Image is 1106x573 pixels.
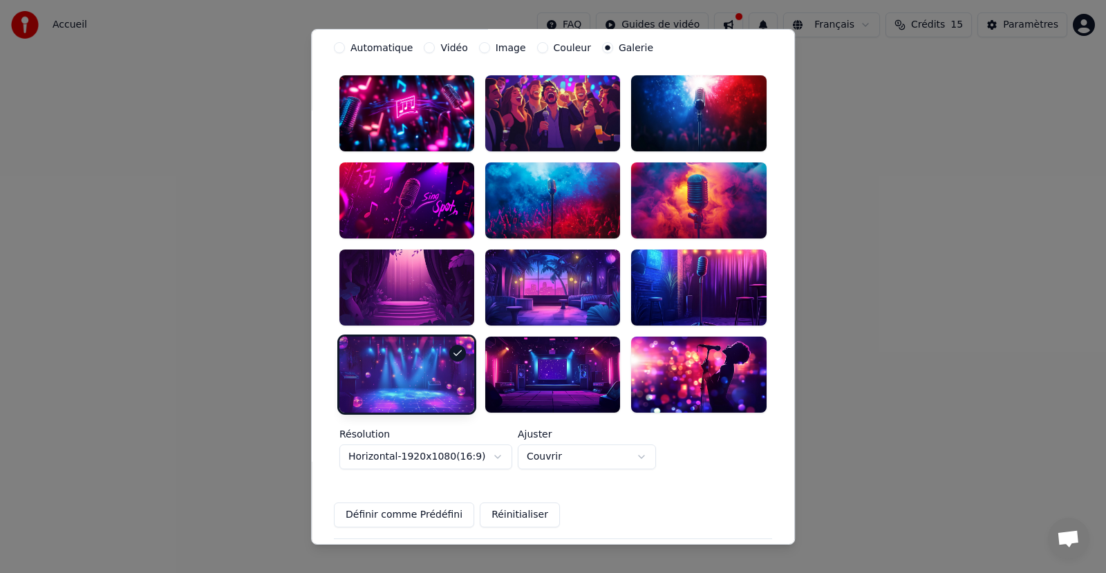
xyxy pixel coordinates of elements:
button: Réinitialiser [480,502,560,527]
label: Image [496,43,526,53]
button: Définir comme Prédéfini [334,502,474,527]
label: Couleur [554,43,591,53]
div: VidéoPersonnaliser le vidéo de karaoké : utiliser une image, une vidéo ou une couleur [334,42,772,538]
label: Galerie [619,43,653,53]
label: Résolution [339,429,512,439]
label: Automatique [350,43,413,53]
label: Ajuster [518,429,656,439]
label: Vidéo [441,43,468,53]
